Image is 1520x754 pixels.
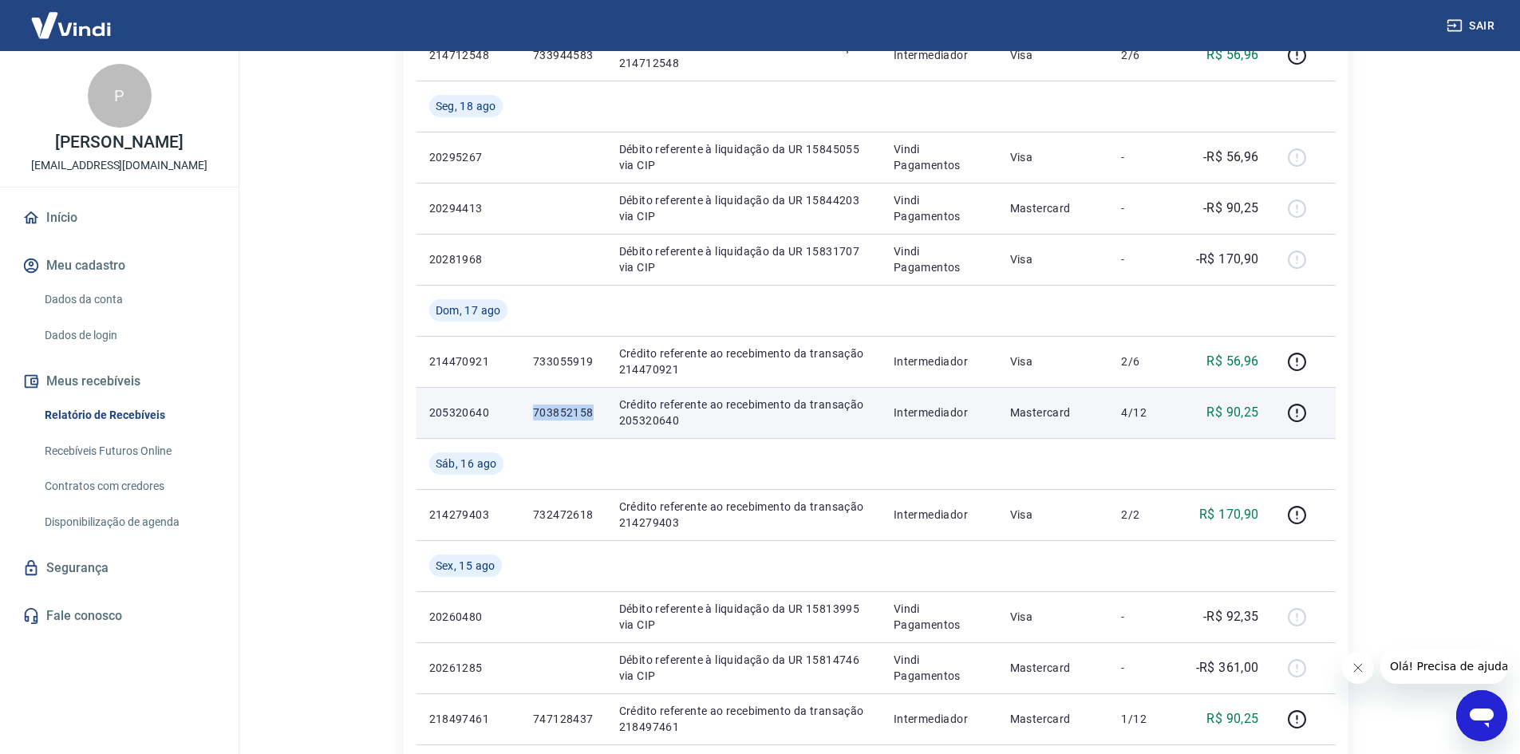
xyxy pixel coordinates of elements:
[38,319,219,352] a: Dados de login
[38,435,219,468] a: Recebíveis Futuros Online
[619,141,868,173] p: Débito referente à liquidação da UR 15845055 via CIP
[1121,353,1168,369] p: 2/6
[1121,711,1168,727] p: 1/12
[619,192,868,224] p: Débito referente à liquidação da UR 15844203 via CIP
[19,1,123,49] img: Vindi
[19,364,219,399] button: Meus recebíveis
[1380,649,1507,684] iframe: Mensagem da empresa
[894,652,985,684] p: Vindi Pagamentos
[1206,352,1258,371] p: R$ 56,96
[1121,609,1168,625] p: -
[619,397,868,428] p: Crédito referente ao recebimento da transação 205320640
[19,598,219,634] a: Fale conosco
[619,601,868,633] p: Débito referente à liquidação da UR 15813995 via CIP
[429,353,507,369] p: 214470921
[429,200,507,216] p: 20294413
[1121,251,1168,267] p: -
[533,507,594,523] p: 732472618
[1010,149,1096,165] p: Visa
[1206,709,1258,728] p: R$ 90,25
[619,243,868,275] p: Débito referente à liquidação da UR 15831707 via CIP
[31,157,207,174] p: [EMAIL_ADDRESS][DOMAIN_NAME]
[436,302,501,318] span: Dom, 17 ago
[1010,353,1096,369] p: Visa
[19,200,219,235] a: Início
[1199,505,1259,524] p: R$ 170,90
[429,609,507,625] p: 20260480
[1206,403,1258,422] p: R$ 90,25
[894,141,985,173] p: Vindi Pagamentos
[1121,405,1168,420] p: 4/12
[1010,711,1096,727] p: Mastercard
[894,243,985,275] p: Vindi Pagamentos
[894,47,985,63] p: Intermediador
[1121,149,1168,165] p: -
[1010,47,1096,63] p: Visa
[436,98,496,114] span: Seg, 18 ago
[1443,11,1501,41] button: Sair
[1010,507,1096,523] p: Visa
[1121,507,1168,523] p: 2/2
[1206,45,1258,65] p: R$ 56,96
[533,47,594,63] p: 733944583
[1121,660,1168,676] p: -
[38,506,219,539] a: Disponibilização de agenda
[894,711,985,727] p: Intermediador
[1121,200,1168,216] p: -
[1010,200,1096,216] p: Mastercard
[88,64,152,128] div: P
[1010,405,1096,420] p: Mastercard
[619,499,868,531] p: Crédito referente ao recebimento da transação 214279403
[429,149,507,165] p: 20295267
[1010,609,1096,625] p: Visa
[19,248,219,283] button: Meu cadastro
[1456,690,1507,741] iframe: Botão para abrir a janela de mensagens
[1203,148,1259,167] p: -R$ 56,96
[894,192,985,224] p: Vindi Pagamentos
[429,47,507,63] p: 214712548
[1010,251,1096,267] p: Visa
[429,507,507,523] p: 214279403
[619,703,868,735] p: Crédito referente ao recebimento da transação 218497461
[1196,250,1259,269] p: -R$ 170,90
[429,405,507,420] p: 205320640
[10,11,134,24] span: Olá! Precisa de ajuda?
[55,134,183,151] p: [PERSON_NAME]
[436,558,495,574] span: Sex, 15 ago
[894,353,985,369] p: Intermediador
[1203,607,1259,626] p: -R$ 92,35
[429,711,507,727] p: 218497461
[533,405,594,420] p: 703852158
[533,353,594,369] p: 733055919
[619,652,868,684] p: Débito referente à liquidação da UR 15814746 via CIP
[1203,199,1259,218] p: -R$ 90,25
[619,39,868,71] p: Crédito referente ao recebimento da transação 214712548
[619,345,868,377] p: Crédito referente ao recebimento da transação 214470921
[429,251,507,267] p: 20281968
[894,405,985,420] p: Intermediador
[1010,660,1096,676] p: Mastercard
[1121,47,1168,63] p: 2/6
[38,470,219,503] a: Contratos com credores
[38,283,219,316] a: Dados da conta
[436,456,497,472] span: Sáb, 16 ago
[894,507,985,523] p: Intermediador
[19,551,219,586] a: Segurança
[429,660,507,676] p: 20261285
[1196,658,1259,677] p: -R$ 361,00
[38,399,219,432] a: Relatório de Recebíveis
[533,711,594,727] p: 747128437
[1342,652,1374,684] iframe: Fechar mensagem
[894,601,985,633] p: Vindi Pagamentos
